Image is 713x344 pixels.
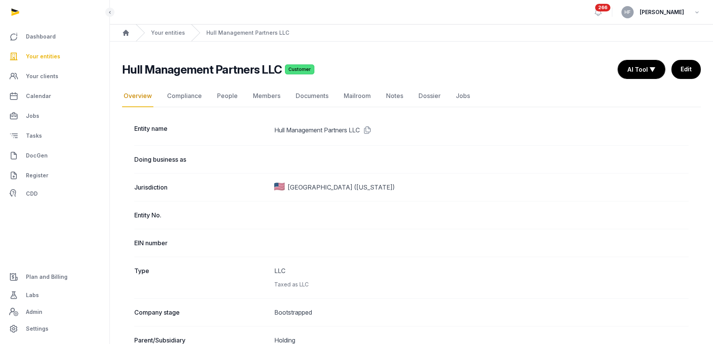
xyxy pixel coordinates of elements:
a: Settings [6,320,103,338]
a: Calendar [6,87,103,105]
a: DocGen [6,146,103,165]
a: Your entities [6,47,103,66]
dt: EIN number [134,238,268,248]
span: Labs [26,291,39,300]
a: Dossier [417,85,442,107]
a: Admin [6,304,103,320]
a: Dashboard [6,27,103,46]
span: [GEOGRAPHIC_DATA] ([US_STATE]) [288,183,395,192]
span: Register [26,171,48,180]
a: Overview [122,85,153,107]
nav: Breadcrumb [110,24,713,42]
a: CDD [6,186,103,201]
span: Calendar [26,92,51,101]
dt: Entity name [134,124,268,136]
a: Hull Management Partners LLC [206,29,289,37]
button: HF [621,6,634,18]
span: Settings [26,324,48,333]
a: Edit [671,60,701,79]
span: DocGen [26,151,48,160]
a: Labs [6,286,103,304]
span: HF [624,10,631,14]
h2: Hull Management Partners LLC [122,63,282,76]
span: Your clients [26,72,58,81]
nav: Tabs [122,85,701,107]
div: Taxed as LLC [274,280,689,289]
dt: Doing business as [134,155,268,164]
span: Plan and Billing [26,272,68,281]
span: Customer [285,64,314,74]
a: Tasks [6,127,103,145]
a: People [216,85,239,107]
span: Your entities [26,52,60,61]
a: Register [6,166,103,185]
a: Plan and Billing [6,268,103,286]
span: [PERSON_NAME] [640,8,684,17]
a: Your clients [6,67,103,85]
span: 266 [595,4,610,11]
a: Mailroom [342,85,372,107]
a: Jobs [6,107,103,125]
span: Jobs [26,111,39,121]
span: Dashboard [26,32,56,41]
dt: Company stage [134,308,268,317]
dd: Bootstrapped [274,308,689,317]
span: Tasks [26,131,42,140]
span: Admin [26,307,42,317]
dt: Entity No. [134,211,268,220]
dd: LLC [274,266,689,289]
a: Members [251,85,282,107]
dt: Jurisdiction [134,183,268,192]
a: Documents [294,85,330,107]
a: Your entities [151,29,185,37]
button: AI Tool ▼ [618,60,665,79]
dt: Type [134,266,268,289]
a: Notes [385,85,405,107]
dd: Hull Management Partners LLC [274,124,689,136]
span: CDD [26,189,38,198]
a: Compliance [166,85,203,107]
a: Jobs [454,85,472,107]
